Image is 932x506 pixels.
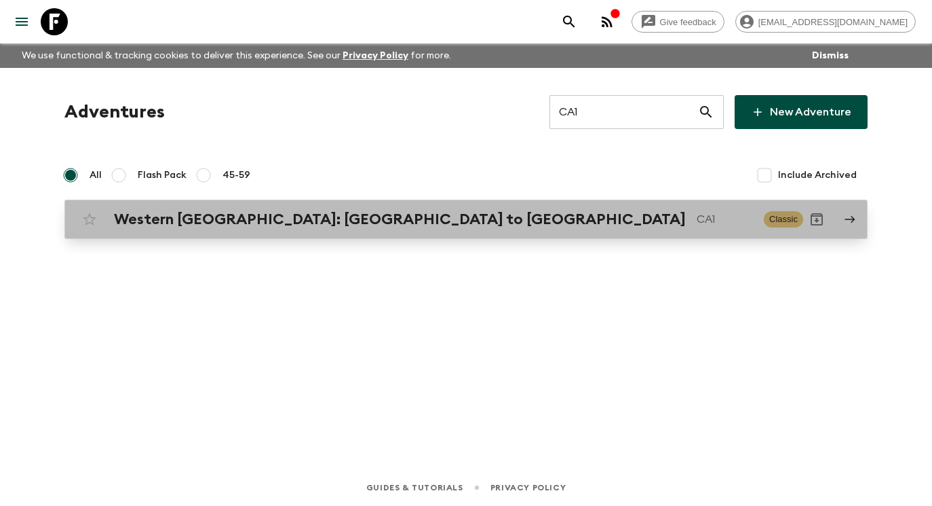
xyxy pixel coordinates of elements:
span: Flash Pack [138,168,187,182]
input: e.g. AR1, Argentina [549,93,698,131]
span: [EMAIL_ADDRESS][DOMAIN_NAME] [751,17,915,27]
a: Give feedback [632,11,724,33]
button: menu [8,8,35,35]
span: Classic [764,211,803,228]
h2: Western [GEOGRAPHIC_DATA]: [GEOGRAPHIC_DATA] to [GEOGRAPHIC_DATA] [114,211,686,228]
h1: Adventures [64,98,165,126]
button: Dismiss [809,46,852,65]
span: Include Archived [778,168,857,182]
a: Privacy Policy [343,51,408,60]
p: We use functional & tracking cookies to deliver this experience. See our for more. [16,43,457,68]
p: CA1 [697,211,753,228]
a: New Adventure [735,95,868,129]
span: Give feedback [653,17,724,27]
div: [EMAIL_ADDRESS][DOMAIN_NAME] [735,11,916,33]
a: Western [GEOGRAPHIC_DATA]: [GEOGRAPHIC_DATA] to [GEOGRAPHIC_DATA]CA1ClassicArchive [64,200,868,239]
button: search adventures [556,8,583,35]
span: All [90,168,102,182]
a: Privacy Policy [490,480,566,495]
a: Guides & Tutorials [366,480,463,495]
span: 45-59 [222,168,250,182]
button: Archive [803,206,830,233]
